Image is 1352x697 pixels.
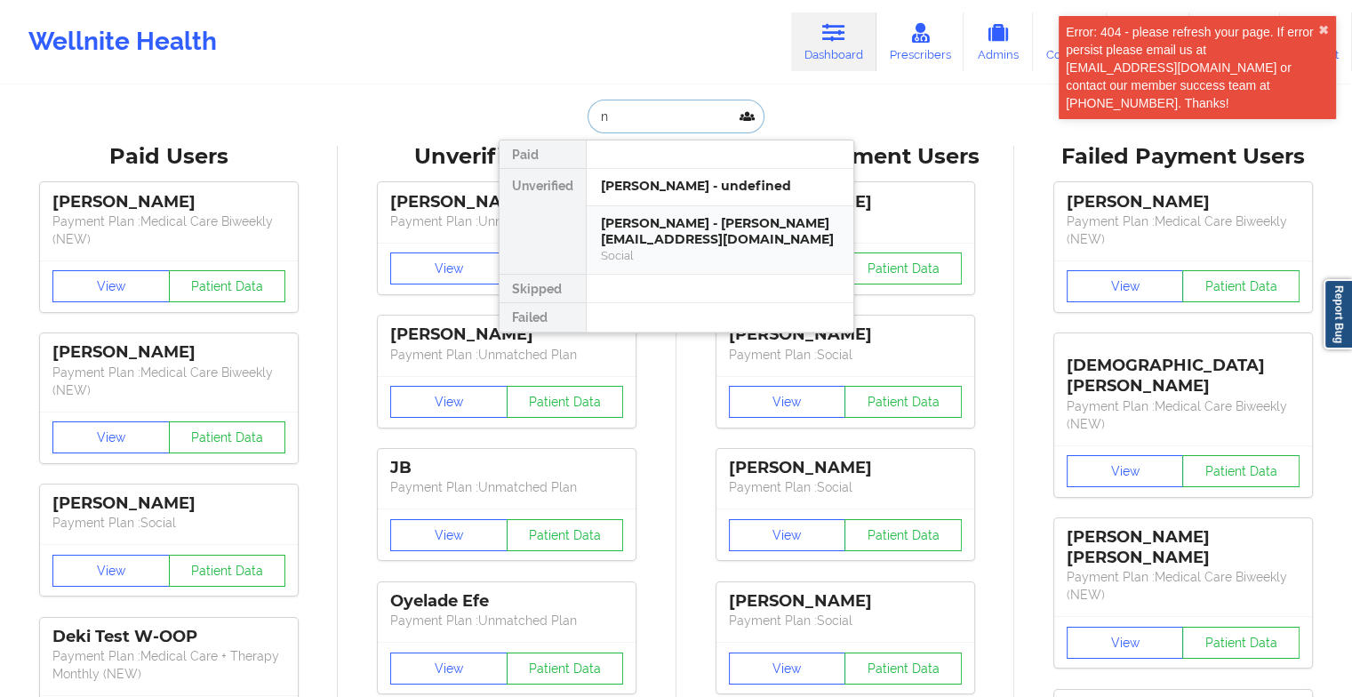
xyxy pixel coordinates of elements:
[390,519,508,551] button: View
[390,212,623,230] p: Payment Plan : Unmatched Plan
[52,364,285,399] p: Payment Plan : Medical Care Biweekly (NEW)
[729,591,962,612] div: [PERSON_NAME]
[500,169,586,275] div: Unverified
[791,12,876,71] a: Dashboard
[1182,270,1300,302] button: Patient Data
[1066,23,1318,112] div: Error: 404 - please refresh your page. If error persist please email us at [EMAIL_ADDRESS][DOMAIN...
[876,12,964,71] a: Prescribers
[729,458,962,478] div: [PERSON_NAME]
[729,653,846,685] button: View
[844,386,962,418] button: Patient Data
[601,215,839,248] div: [PERSON_NAME] - [PERSON_NAME][EMAIL_ADDRESS][DOMAIN_NAME]
[1033,12,1107,71] a: Coaches
[390,324,623,345] div: [PERSON_NAME]
[844,653,962,685] button: Patient Data
[52,342,285,363] div: [PERSON_NAME]
[1067,568,1300,604] p: Payment Plan : Medical Care Biweekly (NEW)
[390,346,623,364] p: Payment Plan : Unmatched Plan
[1324,279,1352,349] a: Report Bug
[390,252,508,284] button: View
[52,421,170,453] button: View
[500,275,586,303] div: Skipped
[390,612,623,629] p: Payment Plan : Unmatched Plan
[350,143,663,171] div: Unverified Users
[729,519,846,551] button: View
[169,555,286,587] button: Patient Data
[1027,143,1340,171] div: Failed Payment Users
[500,303,586,332] div: Failed
[729,346,962,364] p: Payment Plan : Social
[390,653,508,685] button: View
[844,519,962,551] button: Patient Data
[12,143,325,171] div: Paid Users
[1067,212,1300,248] p: Payment Plan : Medical Care Biweekly (NEW)
[507,519,624,551] button: Patient Data
[844,252,962,284] button: Patient Data
[507,653,624,685] button: Patient Data
[52,212,285,248] p: Payment Plan : Medical Care Biweekly (NEW)
[1067,627,1184,659] button: View
[1067,192,1300,212] div: [PERSON_NAME]
[729,478,962,496] p: Payment Plan : Social
[1182,455,1300,487] button: Patient Data
[52,627,285,647] div: Deki Test W-OOP
[390,591,623,612] div: Oyelade Efe
[52,555,170,587] button: View
[52,270,170,302] button: View
[169,421,286,453] button: Patient Data
[964,12,1033,71] a: Admins
[390,458,623,478] div: JB
[601,178,839,195] div: [PERSON_NAME] - undefined
[52,514,285,532] p: Payment Plan : Social
[729,612,962,629] p: Payment Plan : Social
[390,192,623,212] div: [PERSON_NAME]
[1067,270,1184,302] button: View
[729,324,962,345] div: [PERSON_NAME]
[1182,627,1300,659] button: Patient Data
[1067,342,1300,397] div: [DEMOGRAPHIC_DATA][PERSON_NAME]
[52,192,285,212] div: [PERSON_NAME]
[507,386,624,418] button: Patient Data
[601,248,839,263] div: Social
[1067,527,1300,568] div: [PERSON_NAME] [PERSON_NAME]
[169,270,286,302] button: Patient Data
[52,493,285,514] div: [PERSON_NAME]
[52,647,285,683] p: Payment Plan : Medical Care + Therapy Monthly (NEW)
[1067,455,1184,487] button: View
[1318,23,1329,37] button: close
[390,386,508,418] button: View
[390,478,623,496] p: Payment Plan : Unmatched Plan
[729,386,846,418] button: View
[500,140,586,169] div: Paid
[1067,397,1300,433] p: Payment Plan : Medical Care Biweekly (NEW)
